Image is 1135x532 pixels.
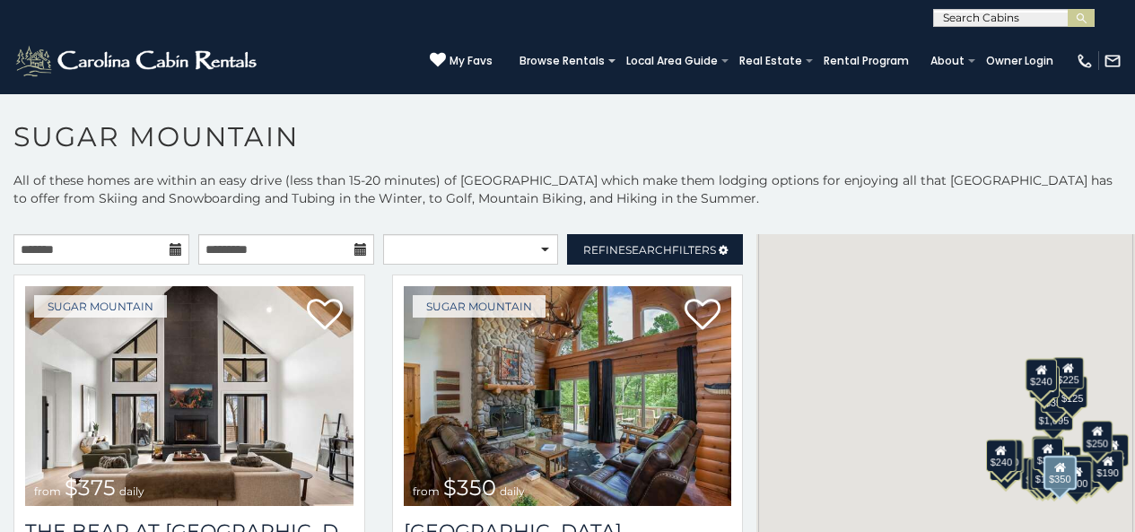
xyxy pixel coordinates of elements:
a: Sugar Mountain [413,295,546,318]
div: $300 [1033,438,1063,470]
a: Real Estate [730,48,811,74]
img: The Bear At Sugar Mountain [25,286,354,506]
a: RefineSearchFilters [567,234,743,265]
span: $350 [443,475,496,501]
div: $190 [1032,436,1062,468]
span: Search [625,243,672,257]
img: Grouse Moor Lodge [404,286,732,506]
a: Owner Login [977,48,1062,74]
a: Grouse Moor Lodge from $350 daily [404,286,732,506]
span: daily [500,484,525,498]
span: $375 [65,475,116,501]
a: Add to favorites [307,297,343,335]
div: $350 [1043,456,1076,490]
span: daily [119,484,144,498]
a: The Bear At Sugar Mountain from $375 daily [25,286,354,506]
div: $1,095 [1035,398,1074,431]
span: from [413,484,440,498]
div: $240 [986,440,1017,472]
div: $225 [1052,357,1083,389]
div: $200 [1051,446,1081,478]
div: $155 [1098,434,1129,467]
a: About [921,48,973,74]
div: $250 [1082,421,1113,453]
a: Browse Rentals [511,48,614,74]
div: $155 [1027,458,1058,491]
span: Refine Filters [583,243,716,257]
a: Local Area Guide [617,48,727,74]
div: $175 [1031,457,1061,489]
div: $125 [1057,376,1087,408]
a: My Favs [430,52,493,70]
div: $240 [1026,359,1056,391]
a: Sugar Mountain [34,295,167,318]
div: $500 [1061,461,1092,493]
img: mail-regular-white.png [1104,52,1122,70]
div: $195 [1070,456,1101,488]
div: $190 [1092,450,1122,483]
img: phone-regular-white.png [1076,52,1094,70]
a: Add to favorites [685,297,720,335]
span: My Favs [450,53,493,69]
span: from [34,484,61,498]
a: Rental Program [815,48,918,74]
img: White-1-2.png [13,43,262,79]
